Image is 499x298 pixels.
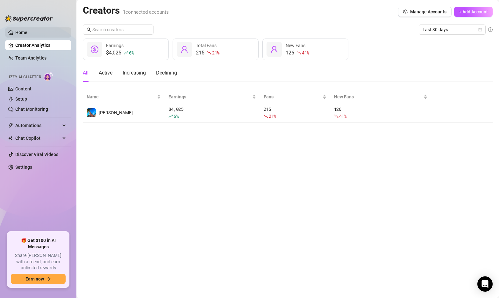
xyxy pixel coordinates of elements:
[91,46,98,53] span: dollar-circle
[398,7,452,17] button: Manage Accounts
[9,74,41,80] span: Izzy AI Chatter
[264,106,326,120] div: 215
[83,91,165,103] th: Name
[83,69,89,77] div: All
[165,91,260,103] th: Earnings
[15,96,27,102] a: Setup
[11,274,66,284] button: Earn nowarrow-right
[46,277,51,281] span: arrow-right
[106,49,134,57] div: $4,025
[87,108,96,117] img: Ryan
[212,50,219,56] span: 21 %
[264,93,321,100] span: Fans
[25,276,44,281] span: Earn now
[15,152,58,157] a: Discover Viral Videos
[15,165,32,170] a: Settings
[92,26,145,33] input: Search creators
[8,123,13,128] span: thunderbolt
[15,55,46,60] a: Team Analytics
[286,43,305,48] span: New Fans
[15,86,32,91] a: Content
[339,113,346,119] span: 41 %
[264,114,268,118] span: fall
[334,106,427,120] div: 126
[334,114,339,118] span: fall
[207,51,211,55] span: fall
[454,7,493,17] button: + Add Account
[11,252,66,271] span: Share [PERSON_NAME] with a friend, and earn unlimited rewards
[11,238,66,250] span: 🎁 Get $100 in AI Messages
[174,113,178,119] span: 6 %
[156,69,177,77] div: Declining
[488,27,493,32] span: info-circle
[15,107,48,112] a: Chat Monitoring
[330,91,431,103] th: New Fans
[44,72,53,81] img: AI Chatter
[196,49,219,57] div: 215
[297,51,301,55] span: fall
[423,25,482,34] span: Last 30 days
[5,15,53,22] img: logo-BBDzfeDw.svg
[478,28,482,32] span: calendar
[15,120,61,131] span: Automations
[270,46,278,53] span: user
[286,49,309,57] div: 126
[15,133,61,143] span: Chat Copilot
[129,50,134,56] span: 6 %
[123,69,146,77] div: Increasing
[123,9,169,15] span: 1 connected accounts
[15,40,66,50] a: Creator Analytics
[99,110,133,115] span: [PERSON_NAME]
[477,276,493,292] div: Open Intercom Messenger
[106,43,124,48] span: Earnings
[83,4,169,17] h2: Creators
[260,91,330,103] th: Fans
[459,9,488,14] span: + Add Account
[403,10,408,14] span: setting
[99,69,112,77] div: Active
[87,27,91,32] span: search
[410,9,446,14] span: Manage Accounts
[334,93,422,100] span: New Fans
[15,30,27,35] a: Home
[124,51,128,55] span: rise
[168,106,256,120] div: $ 4,025
[8,136,12,140] img: Chat Copilot
[302,50,309,56] span: 41 %
[87,93,156,100] span: Name
[168,114,173,118] span: rise
[168,93,251,100] span: Earnings
[269,113,276,119] span: 21 %
[196,43,217,48] span: Total Fans
[181,46,188,53] span: user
